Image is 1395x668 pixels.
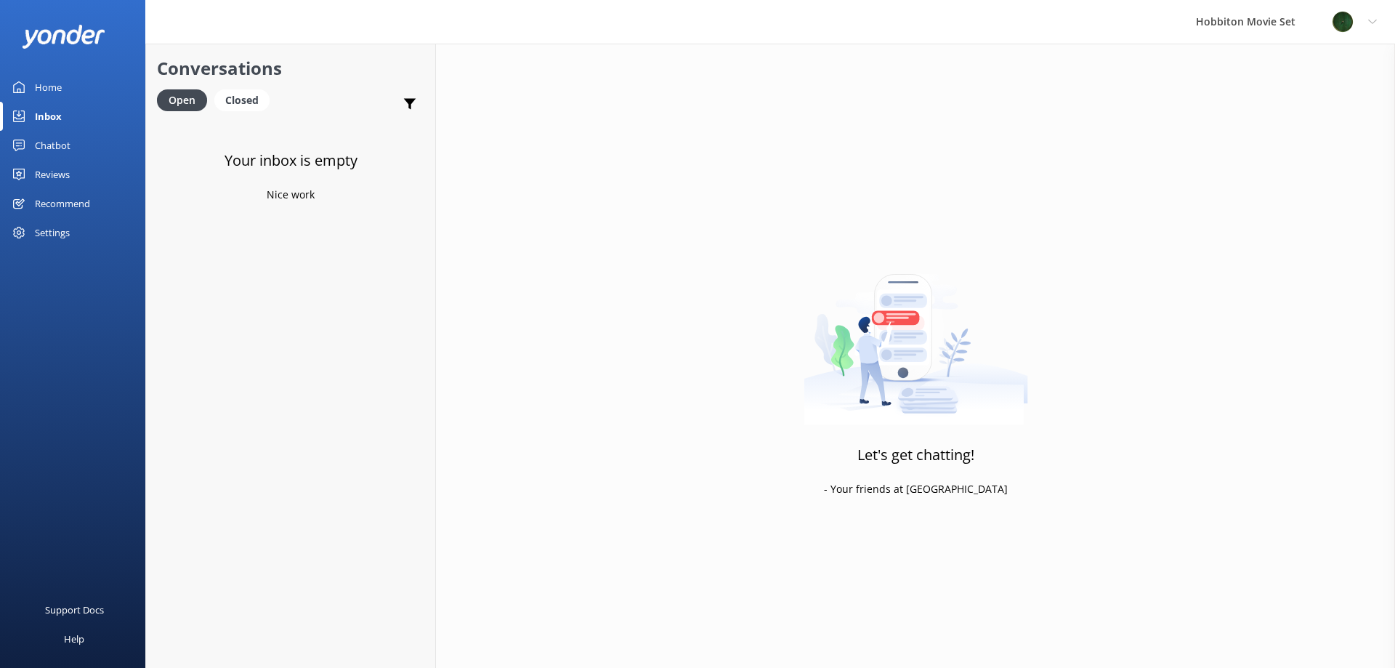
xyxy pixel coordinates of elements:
img: artwork of a man stealing a conversation from at giant smartphone [804,244,1028,425]
div: Recommend [35,189,90,218]
img: yonder-white-logo.png [22,25,105,49]
div: Support Docs [45,595,104,624]
div: Chatbot [35,131,70,160]
h3: Let's get chatting! [857,443,974,467]
p: Nice work [267,187,315,203]
img: 34-1625720359.png [1332,11,1354,33]
div: Settings [35,218,70,247]
div: Help [64,624,84,653]
div: Inbox [35,102,62,131]
div: Open [157,89,207,111]
p: - Your friends at [GEOGRAPHIC_DATA] [824,481,1008,497]
a: Closed [214,92,277,108]
div: Closed [214,89,270,111]
a: Open [157,92,214,108]
h3: Your inbox is empty [225,149,357,172]
div: Reviews [35,160,70,189]
h2: Conversations [157,55,424,82]
div: Home [35,73,62,102]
